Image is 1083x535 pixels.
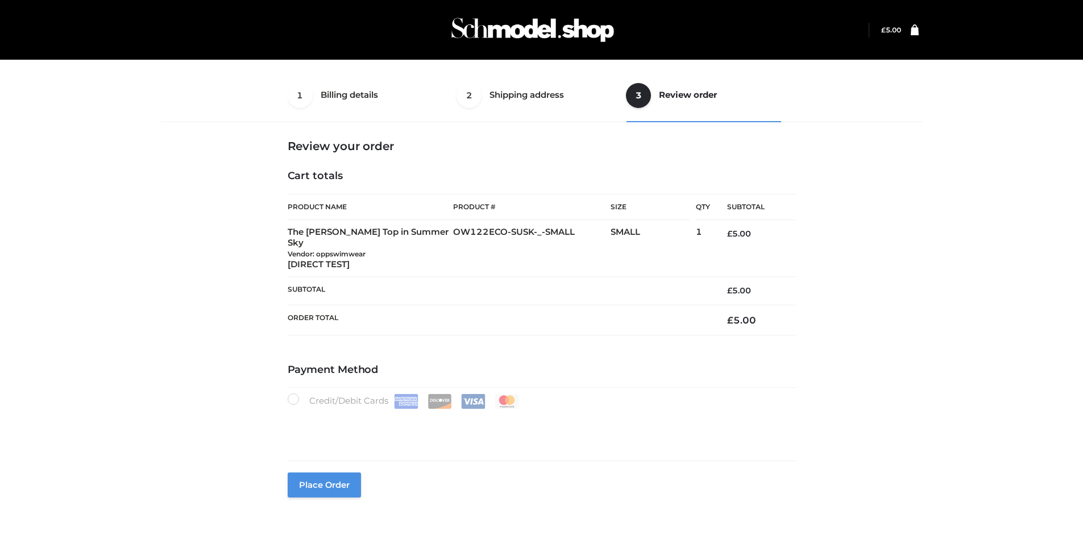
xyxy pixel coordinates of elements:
th: Product # [453,194,611,220]
td: 1 [696,220,710,277]
span: £ [881,26,886,34]
th: Subtotal [288,277,711,305]
h4: Payment Method [288,364,796,376]
h3: Review your order [288,139,796,153]
img: Discover [428,394,452,409]
a: £5.00 [881,26,901,34]
td: The [PERSON_NAME] Top in Summer Sky [DIRECT TEST] [288,220,454,277]
th: Subtotal [710,194,795,220]
bdi: 5.00 [727,285,751,296]
th: Qty [696,194,710,220]
th: Product Name [288,194,454,220]
span: £ [727,229,732,239]
small: Vendor: oppswimwear [288,250,366,258]
img: Mastercard [495,394,519,409]
iframe: Secure payment input frame [285,407,794,448]
label: Credit/Debit Cards [288,393,520,409]
span: £ [727,285,732,296]
bdi: 5.00 [881,26,901,34]
th: Size [611,194,690,220]
img: Schmodel Admin 964 [447,7,618,52]
img: Amex [394,394,418,409]
th: Order Total [288,305,711,335]
button: Place order [288,472,361,497]
bdi: 5.00 [727,314,756,326]
span: £ [727,314,733,326]
h4: Cart totals [288,170,796,183]
img: Visa [461,394,486,409]
bdi: 5.00 [727,229,751,239]
td: OW122ECO-SUSK-_-SMALL [453,220,611,277]
td: SMALL [611,220,696,277]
